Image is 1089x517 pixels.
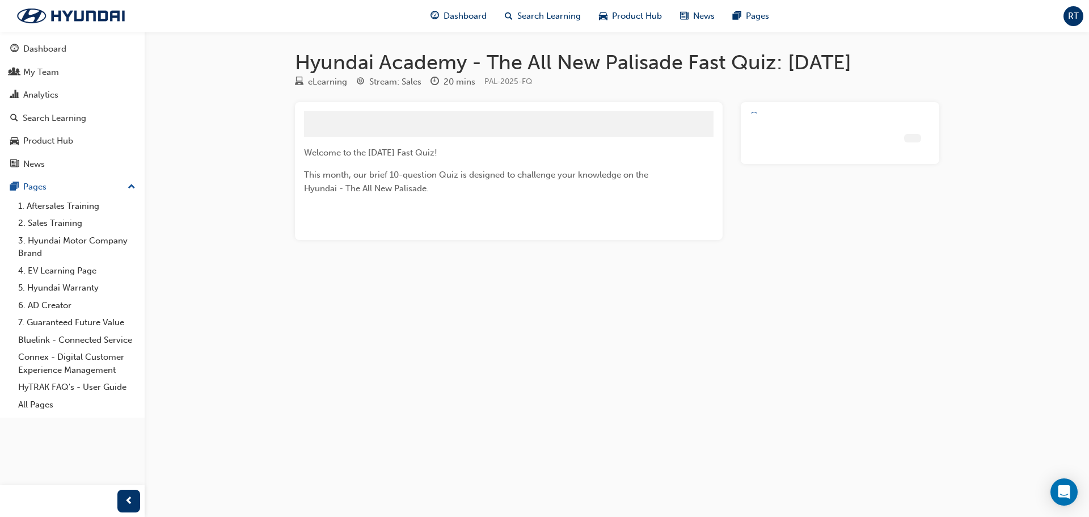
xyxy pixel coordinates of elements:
div: Analytics [23,89,58,102]
a: News [5,154,140,175]
div: Type [295,75,347,89]
span: chart-icon [10,90,19,100]
span: car-icon [599,9,607,23]
button: RT [1063,6,1083,26]
span: Welcome to the [DATE] Fast Quiz! [304,148,437,158]
a: search-iconSearch Learning [496,5,590,28]
span: pages-icon [10,182,19,192]
span: Pages [746,10,769,23]
div: Product Hub [23,134,73,148]
a: 1. Aftersales Training [14,197,140,215]
span: guage-icon [10,44,19,54]
div: Search Learning [23,112,86,125]
a: 3. Hyundai Motor Company Brand [14,232,140,262]
a: Bluelink - Connected Service [14,331,140,349]
div: 20 mins [444,75,475,89]
span: news-icon [10,159,19,170]
span: car-icon [10,136,19,146]
span: guage-icon [430,9,439,23]
a: Dashboard [5,39,140,60]
a: 4. EV Learning Page [14,262,140,280]
div: Stream [356,75,421,89]
a: My Team [5,62,140,83]
a: 2. Sales Training [14,215,140,232]
a: car-iconProduct Hub [590,5,671,28]
span: prev-icon [125,494,133,508]
span: Search Learning [517,10,581,23]
a: 6. AD Creator [14,297,140,314]
span: News [693,10,715,23]
span: up-icon [128,180,136,195]
button: Pages [5,176,140,197]
div: News [23,158,45,171]
a: Connex - Digital Customer Experience Management [14,348,140,379]
a: HyTRAK FAQ's - User Guide [14,379,140,396]
span: people-icon [10,68,19,78]
button: DashboardMy TeamAnalyticsSearch LearningProduct HubNews [5,36,140,176]
a: Search Learning [5,108,140,129]
a: 5. Hyundai Warranty [14,279,140,297]
span: pages-icon [733,9,741,23]
a: news-iconNews [671,5,724,28]
span: Dashboard [444,10,487,23]
img: Trak [6,4,136,28]
div: Open Intercom Messenger [1050,478,1078,506]
a: Product Hub [5,131,140,152]
span: learningResourceType_ELEARNING-icon [295,77,303,87]
div: Duration [430,75,475,89]
div: eLearning [308,75,347,89]
span: target-icon [356,77,365,87]
span: search-icon [10,114,18,124]
a: guage-iconDashboard [421,5,496,28]
a: 7. Guaranteed Future Value [14,314,140,331]
a: pages-iconPages [724,5,778,28]
div: My Team [23,66,59,79]
div: Pages [23,180,47,194]
span: Product Hub [612,10,662,23]
div: Stream: Sales [369,75,421,89]
span: Learning resource code [484,77,532,86]
span: clock-icon [430,77,439,87]
h1: Hyundai Academy - The All New Palisade Fast Quiz: [DATE] [295,50,939,75]
span: news-icon [680,9,689,23]
a: All Pages [14,396,140,414]
span: RT [1068,10,1079,23]
span: search-icon [505,9,513,23]
span: This month, our brief 10-question Quiz is designed to challenge your knowledge on the Hyundai - T... [304,170,651,194]
a: Analytics [5,85,140,106]
div: Dashboard [23,43,66,56]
